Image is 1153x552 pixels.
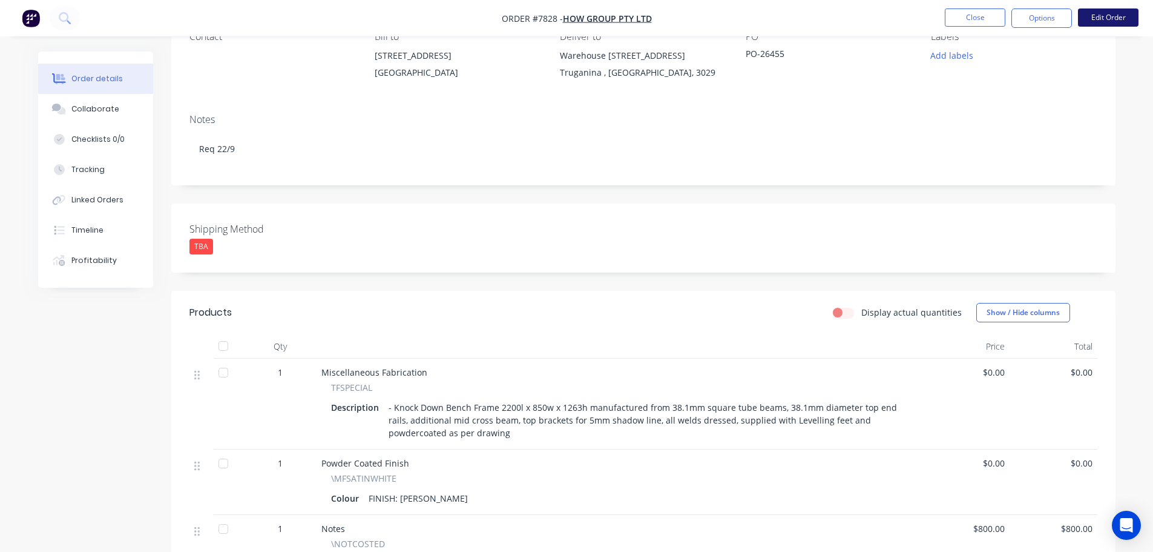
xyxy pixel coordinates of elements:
button: Show / Hide columns [976,303,1070,322]
div: FINISH: [PERSON_NAME] [364,490,473,507]
div: Profitability [71,255,117,266]
span: $0.00 [927,366,1005,379]
div: Req 22/9 [189,130,1097,167]
div: Price [922,334,1010,359]
button: Checklists 0/0 [38,124,153,155]
div: Products [189,305,232,320]
a: How Group Pty Ltd [563,13,652,24]
button: Close [945,8,1005,27]
img: Factory [22,9,40,27]
span: $800.00 [1014,522,1092,535]
button: Timeline [38,215,153,245]
span: Notes [321,523,345,534]
span: \NOTCOSTED [331,537,385,550]
button: Linked Orders [38,185,153,215]
span: Miscellaneous Fabrication [321,367,427,378]
label: Display actual quantities [861,306,962,319]
span: $0.00 [1014,457,1092,470]
div: Labels [931,31,1097,42]
button: Collaborate [38,94,153,124]
span: $0.00 [1014,366,1092,379]
button: Options [1011,8,1072,28]
div: PO [746,31,912,42]
div: Qty [244,334,317,359]
div: Open Intercom Messenger [1112,511,1141,540]
span: 1 [278,366,283,379]
div: Timeline [71,225,103,236]
div: Tracking [71,164,105,175]
button: Order details [38,64,153,94]
span: TFSPECIAL [331,381,372,394]
div: Notes [189,114,1097,125]
div: Description [331,399,384,416]
div: Contact [189,31,355,42]
div: [STREET_ADDRESS][GEOGRAPHIC_DATA] [375,47,540,86]
label: Shipping Method [189,222,341,236]
div: Order details [71,73,123,84]
span: 1 [278,457,283,470]
div: Truganina , [GEOGRAPHIC_DATA], 3029 [560,64,726,81]
button: Add labels [924,47,980,64]
div: Bill to [375,31,540,42]
div: Warehouse [STREET_ADDRESS] [560,47,726,64]
div: Collaborate [71,104,119,115]
div: TBA [189,239,213,254]
div: [STREET_ADDRESS] [375,47,540,64]
span: \MFSATINWHITE [331,472,396,485]
button: Tracking [38,155,153,185]
span: $800.00 [927,522,1005,535]
div: Warehouse [STREET_ADDRESS]Truganina , [GEOGRAPHIC_DATA], 3029 [560,47,726,86]
span: Order #7828 - [502,13,563,24]
div: Checklists 0/0 [71,134,125,145]
div: Colour [331,490,364,507]
span: $0.00 [927,457,1005,470]
div: Linked Orders [71,195,123,205]
div: Total [1010,334,1097,359]
button: Profitability [38,245,153,276]
div: [GEOGRAPHIC_DATA] [375,64,540,81]
div: Deliver to [560,31,726,42]
div: PO-26455 [746,47,897,64]
button: Edit Order [1078,8,1138,27]
span: 1 [278,522,283,535]
div: - Knock Down Bench Frame 2200l x 850w x 1263h manufactured from 38.1mm square tube beams, 38.1mm ... [384,399,907,442]
span: Powder Coated Finish [321,457,409,469]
